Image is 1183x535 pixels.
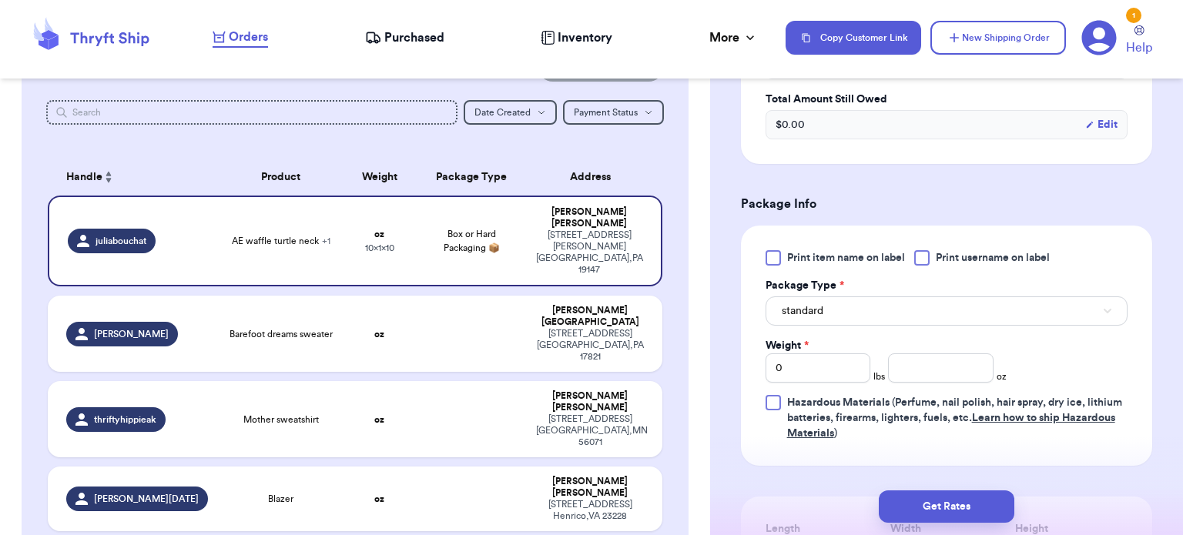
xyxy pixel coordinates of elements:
strong: oz [374,494,384,503]
span: $ 0.00 [776,117,805,132]
div: [STREET_ADDRESS] Henrico , VA 23228 [536,499,644,522]
div: More [709,28,758,47]
span: [PERSON_NAME][DATE] [94,493,199,505]
button: New Shipping Order [930,21,1066,55]
button: Copy Customer Link [786,21,921,55]
div: [PERSON_NAME] [PERSON_NAME] [536,206,642,229]
span: standard [782,303,823,319]
button: Sort ascending [102,168,115,186]
span: Help [1126,38,1152,57]
a: Help [1126,25,1152,57]
button: Edit [1085,117,1118,132]
th: Product [220,159,343,196]
a: Purchased [365,28,444,47]
span: AE waffle turtle neck [232,235,330,247]
div: [PERSON_NAME] [PERSON_NAME] [536,390,644,413]
label: Total Amount Still Owed [766,92,1128,107]
span: Orders [229,28,268,46]
strong: oz [374,229,384,239]
span: Print username on label [936,250,1050,266]
a: Inventory [541,28,612,47]
button: Date Created [464,100,557,125]
span: Hazardous Materials [787,397,890,408]
button: standard [766,296,1128,326]
span: Blazer [268,493,293,505]
button: Payment Status [563,100,664,125]
span: Inventory [558,28,612,47]
th: Weight [343,159,417,196]
strong: oz [374,329,384,339]
span: Purchased [384,28,444,47]
div: 1 [1126,8,1141,23]
div: [PERSON_NAME] [GEOGRAPHIC_DATA] [536,305,644,328]
span: oz [997,370,1007,383]
strong: oz [374,415,384,424]
span: Barefoot dreams sweater [230,328,333,340]
div: [STREET_ADDRESS] [GEOGRAPHIC_DATA] , MN 56071 [536,413,644,448]
th: Package Type [417,159,528,196]
span: [PERSON_NAME] [94,328,169,340]
h3: Package Info [741,195,1152,213]
span: 10 x 1 x 10 [365,243,394,252]
span: Handle [66,169,102,186]
span: + 1 [322,236,330,246]
label: Weight [766,338,809,353]
span: lbs [873,370,885,383]
span: Mother sweatshirt [243,413,319,426]
span: Payment Status [574,108,638,117]
input: Search [46,100,457,125]
span: juliabouchat [96,235,146,247]
a: Orders [213,28,268,48]
th: Address [527,159,662,196]
span: Date Created [474,108,531,117]
div: [STREET_ADDRESS] [GEOGRAPHIC_DATA] , PA 17821 [536,328,644,363]
span: thriftyhippieak [94,413,156,426]
button: Get Rates [879,490,1014,523]
label: Package Type [766,278,844,293]
span: Box or Hard Packaging 📦 [444,229,500,252]
div: [PERSON_NAME] [PERSON_NAME] [536,476,644,499]
a: 1 [1081,20,1117,55]
span: Print item name on label [787,250,905,266]
span: (Perfume, nail polish, hair spray, dry ice, lithium batteries, firearms, lighters, fuels, etc. ) [787,397,1122,439]
div: [STREET_ADDRESS][PERSON_NAME] [GEOGRAPHIC_DATA] , PA 19147 [536,229,642,276]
